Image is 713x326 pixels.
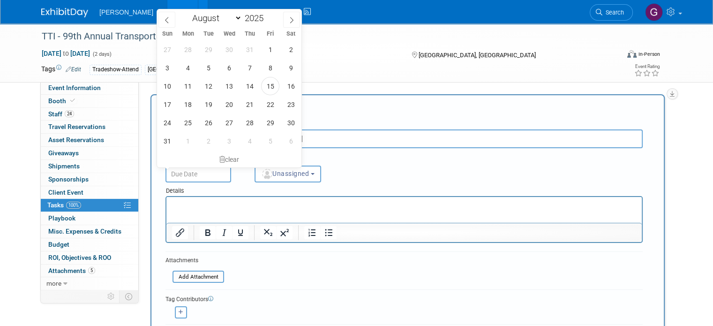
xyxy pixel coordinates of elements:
[48,254,111,261] span: ROI, Objectives & ROO
[282,40,300,59] span: August 2, 2025
[65,110,74,117] span: 24
[240,132,259,150] span: September 4, 2025
[48,189,83,196] span: Client Event
[282,59,300,77] span: August 9, 2025
[41,147,138,159] a: Giveaways
[48,97,77,105] span: Booth
[240,77,259,95] span: August 14, 2025
[199,114,218,132] span: August 26, 2025
[260,31,281,37] span: Fri
[61,50,70,57] span: to
[261,77,279,95] span: August 15, 2025
[220,40,238,59] span: July 30, 2025
[199,40,218,59] span: July 29, 2025
[261,114,279,132] span: August 29, 2025
[165,129,643,148] input: Name of task or a short description
[260,226,276,239] button: Subscript
[179,114,197,132] span: August 25, 2025
[645,3,663,21] img: Genee' Mengarelli
[638,51,660,58] div: In-Person
[120,290,139,303] td: Toggle Event Tabs
[240,31,260,37] span: Thu
[188,12,242,24] select: Month
[282,95,300,114] span: August 23, 2025
[48,175,89,183] span: Sponsorships
[179,132,197,150] span: September 1, 2025
[48,123,105,130] span: Travel Reservations
[199,132,218,150] span: September 2, 2025
[179,40,197,59] span: July 28, 2025
[240,95,259,114] span: August 21, 2025
[41,49,90,58] span: [DATE] [DATE]
[166,197,642,223] iframe: Rich Text Area
[66,202,81,209] span: 100%
[261,95,279,114] span: August 22, 2025
[569,49,660,63] div: Event Format
[419,52,536,59] span: [GEOGRAPHIC_DATA], [GEOGRAPHIC_DATA]
[199,95,218,114] span: August 19, 2025
[48,110,74,118] span: Staff
[41,134,138,146] a: Asset Reservations
[282,132,300,150] span: September 6, 2025
[66,66,81,73] a: Edit
[602,9,624,16] span: Search
[255,156,363,166] div: Assigned to
[38,28,608,45] div: TTI - 99th Annual Transportation Short Course
[261,170,309,177] span: Unassigned
[41,8,88,17] img: ExhibitDay
[41,238,138,251] a: Budget
[157,31,178,37] span: Sun
[220,132,238,150] span: September 3, 2025
[242,13,270,23] input: Year
[41,199,138,212] a: Tasks100%
[179,77,197,95] span: August 11, 2025
[158,132,176,150] span: August 31, 2025
[240,114,259,132] span: August 28, 2025
[199,59,218,77] span: August 5, 2025
[261,132,279,150] span: September 5, 2025
[220,77,238,95] span: August 13, 2025
[261,40,279,59] span: August 1, 2025
[48,136,104,144] span: Asset Reservations
[48,241,69,248] span: Budget
[220,95,238,114] span: August 20, 2025
[41,251,138,264] a: ROI, Objectives & ROO
[627,50,637,58] img: Format-Inperson.png
[99,8,153,16] span: [PERSON_NAME]
[165,105,643,115] div: New Task
[157,152,301,167] div: clear
[216,226,232,239] button: Italic
[41,186,138,199] a: Client Event
[48,267,95,274] span: Attachments
[240,59,259,77] span: August 7, 2025
[219,31,240,37] span: Wed
[165,182,643,196] div: Details
[179,59,197,77] span: August 4, 2025
[277,226,293,239] button: Superscript
[48,84,101,91] span: Event Information
[304,226,320,239] button: Numbered list
[48,227,121,235] span: Misc. Expenses & Credits
[172,226,188,239] button: Insert/edit link
[321,226,337,239] button: Bullet list
[282,77,300,95] span: August 16, 2025
[90,65,142,75] div: Tradeshow-Attend
[165,257,224,265] div: Attachments
[41,277,138,290] a: more
[41,265,138,277] a: Attachments5
[220,59,238,77] span: August 6, 2025
[158,40,176,59] span: July 27, 2025
[41,225,138,238] a: Misc. Expenses & Credits
[282,114,300,132] span: August 30, 2025
[145,65,205,75] div: [GEOGRAPHIC_DATA]
[41,108,138,121] a: Staff24
[41,82,138,94] a: Event Information
[158,77,176,95] span: August 10, 2025
[48,214,75,222] span: Playbook
[158,114,176,132] span: August 24, 2025
[158,59,176,77] span: August 3, 2025
[158,95,176,114] span: August 17, 2025
[41,95,138,107] a: Booth
[41,173,138,186] a: Sponsorships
